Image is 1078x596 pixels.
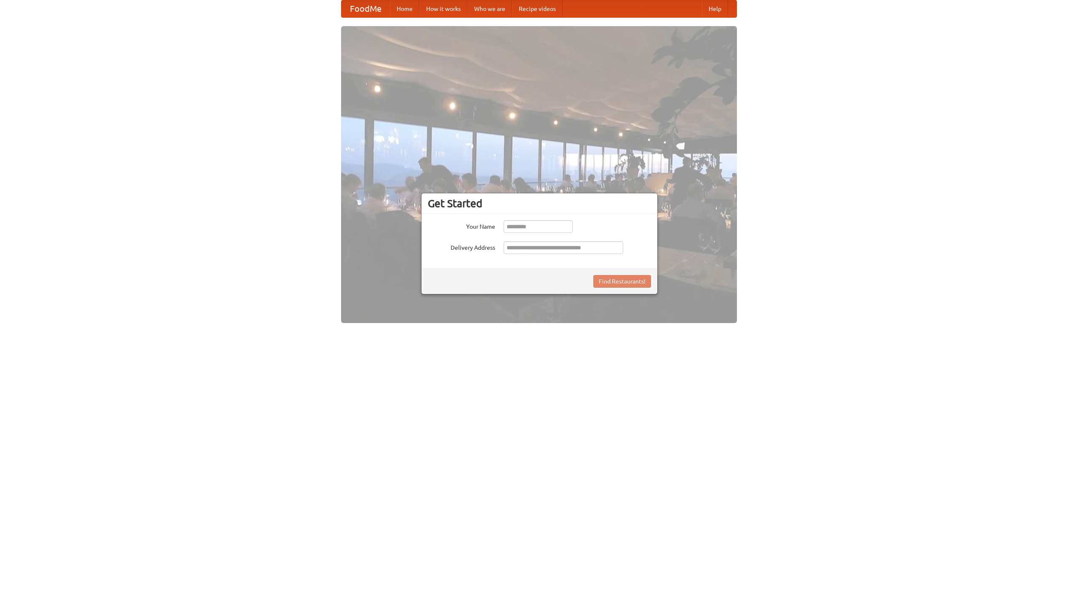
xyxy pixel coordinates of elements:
a: FoodMe [342,0,390,17]
a: Who we are [467,0,512,17]
a: Help [702,0,728,17]
button: Find Restaurants! [593,275,651,288]
a: Recipe videos [512,0,563,17]
a: Home [390,0,419,17]
label: Your Name [428,220,495,231]
a: How it works [419,0,467,17]
h3: Get Started [428,197,651,210]
label: Delivery Address [428,241,495,252]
